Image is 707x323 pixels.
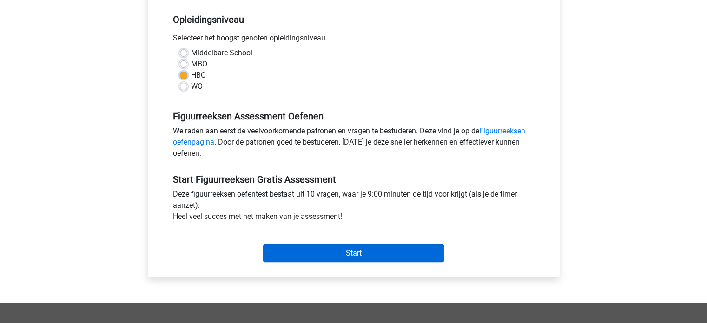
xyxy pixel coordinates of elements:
h5: Figuurreeksen Assessment Oefenen [173,111,535,122]
input: Start [263,244,444,262]
label: WO [191,81,203,92]
h5: Opleidingsniveau [173,10,535,29]
div: Deze figuurreeksen oefentest bestaat uit 10 vragen, waar je 9:00 minuten de tijd voor krijgt (als... [166,189,542,226]
label: MBO [191,59,207,70]
label: Middelbare School [191,47,252,59]
label: HBO [191,70,206,81]
h5: Start Figuurreeksen Gratis Assessment [173,174,535,185]
div: We raden aan eerst de veelvoorkomende patronen en vragen te bestuderen. Deze vind je op de . Door... [166,125,542,163]
div: Selecteer het hoogst genoten opleidingsniveau. [166,33,542,47]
